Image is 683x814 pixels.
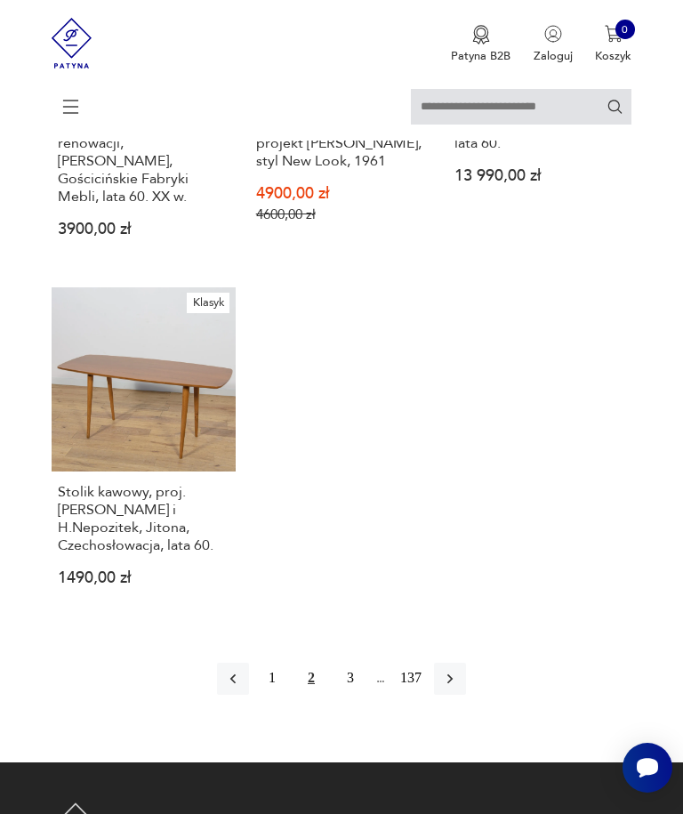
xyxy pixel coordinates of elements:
[256,663,288,695] button: 1
[605,25,623,43] img: Ikona koszyka
[595,25,631,64] button: 0Koszyk
[454,81,626,152] h3: Biurko wolnostojące model 77, [PERSON_NAME], Dania, lata 60.
[451,25,510,64] a: Ikona medaluPatyna B2B
[58,81,229,206] h3: Komplet 4 krzeseł tapicerowanych "Bumerang" 229X B, po renowacji, [PERSON_NAME], Gościcińskie Fab...
[256,188,428,201] p: 4900,00 zł
[58,223,229,237] p: 3900,00 zł
[544,25,562,43] img: Ikonka użytkownika
[451,25,510,64] button: Patyna B2B
[472,25,490,44] img: Ikona medalu
[607,98,623,115] button: Szukaj
[295,663,327,695] button: 2
[395,663,427,695] button: 137
[58,572,229,585] p: 1490,00 zł
[58,483,229,554] h3: Stolik kawowy, proj. [PERSON_NAME] i H.Nepozitek, Jitona, Czechosłowacja, lata 60.
[334,663,366,695] button: 3
[52,287,236,613] a: KlasykStolik kawowy, proj. B. Landsman i H.Nepozitek, Jitona, Czechosłowacja, lata 60.Stolik kawo...
[615,20,635,39] div: 0
[256,208,428,222] p: 4600,00 zł
[595,48,631,64] p: Koszyk
[534,25,573,64] button: Zaloguj
[454,170,626,183] p: 13 990,00 zł
[623,743,672,793] iframe: Smartsupp widget button
[451,48,510,64] p: Patyna B2B
[256,81,428,170] h3: Oryginalny serwis porcelanowy Dorota – Ceramika ZPS Ćmielów, projekt [PERSON_NAME], styl New Look...
[534,48,573,64] p: Zaloguj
